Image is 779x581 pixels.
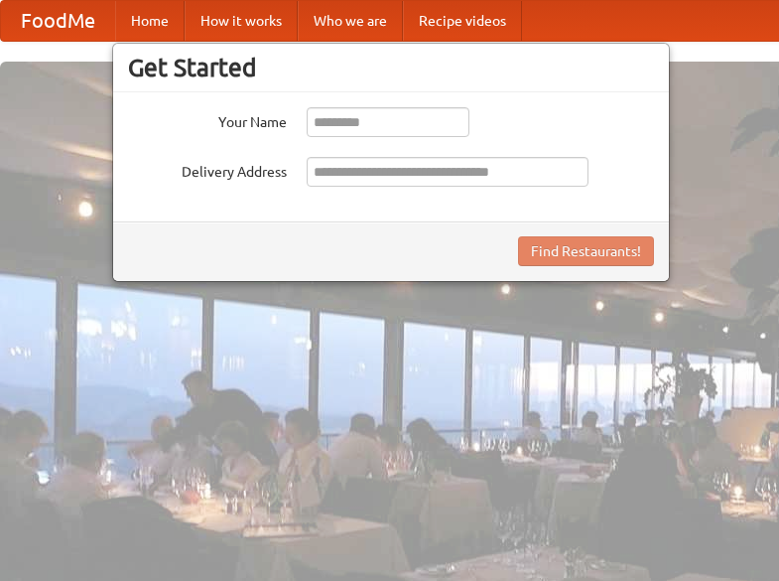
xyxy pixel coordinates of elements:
[128,157,287,182] label: Delivery Address
[403,1,522,41] a: Recipe videos
[185,1,298,41] a: How it works
[115,1,185,41] a: Home
[298,1,403,41] a: Who we are
[1,1,115,41] a: FoodMe
[518,236,654,266] button: Find Restaurants!
[128,53,654,82] h3: Get Started
[128,107,287,132] label: Your Name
